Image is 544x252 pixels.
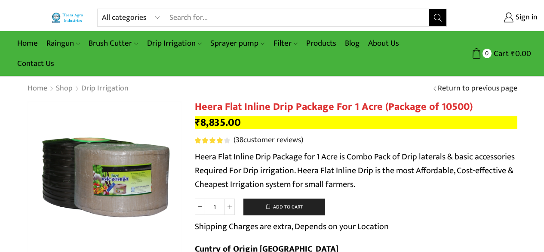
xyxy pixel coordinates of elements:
input: Product quantity [205,199,224,215]
a: Return to previous page [438,83,517,94]
a: Drip Irrigation [81,83,129,94]
h1: Heera Flat Inline Drip Package For 1 Acre (Package of 10500) [195,101,517,113]
span: Sign in [513,12,538,23]
span: 38 [236,134,243,146]
bdi: 0.00 [511,47,531,60]
div: Rated 4.21 out of 5 [195,137,230,143]
p: Heera Flat Inline Drip Package for 1 Acre is Combo Pack of Drip laterals & basic accessories Requ... [195,150,517,191]
a: Contact Us [13,53,58,74]
a: Raingun [42,33,84,53]
nav: Breadcrumb [27,83,129,94]
p: Shipping Charges are extra, Depends on your Location [195,220,389,233]
a: Blog [341,33,364,53]
a: Brush Cutter [84,33,142,53]
a: Filter [269,33,302,53]
a: Sign in [460,10,538,25]
a: Sprayer pump [206,33,269,53]
span: 0 [483,49,492,58]
bdi: 8,835.00 [195,114,241,131]
input: Search for... [165,9,429,26]
a: Products [302,33,341,53]
a: (38customer reviews) [234,135,303,146]
span: Cart [492,48,509,59]
span: ₹ [511,47,515,60]
a: 0 Cart ₹0.00 [455,46,531,62]
a: Shop [55,83,73,94]
button: Add to cart [243,199,325,216]
span: 38 [195,137,231,143]
a: About Us [364,33,403,53]
a: Home [27,83,48,94]
a: Drip Irrigation [143,33,206,53]
span: ₹ [195,114,200,131]
span: Rated out of 5 based on customer ratings [195,137,224,143]
a: Home [13,33,42,53]
button: Search button [429,9,446,26]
